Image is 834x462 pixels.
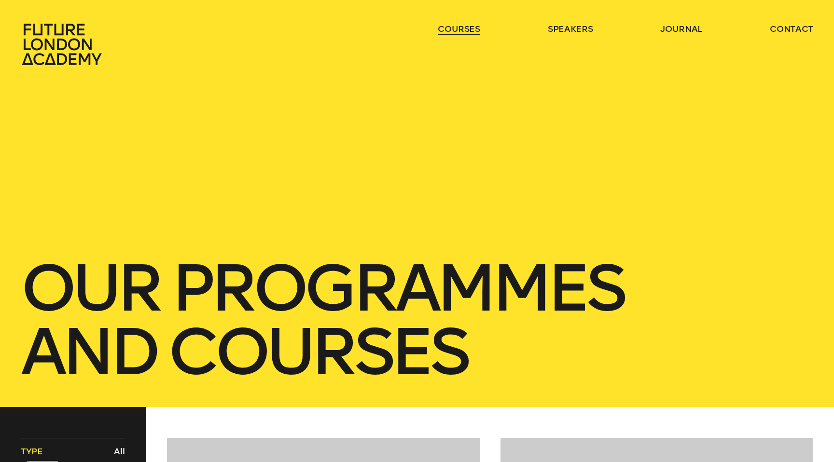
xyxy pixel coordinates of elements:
[21,446,43,457] span: Type
[438,23,480,35] a: courses
[770,23,813,35] a: contact
[548,23,593,35] a: speakers
[111,443,127,460] button: All
[660,23,702,35] a: journal
[21,257,813,384] h1: our Programmes and courses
